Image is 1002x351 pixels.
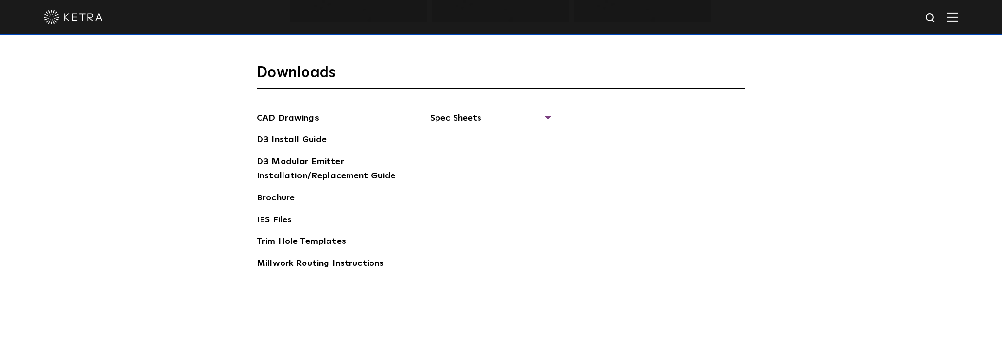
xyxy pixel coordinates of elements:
[257,213,292,229] a: IES Files
[257,257,384,272] a: Millwork Routing Instructions
[44,10,103,24] img: ketra-logo-2019-white
[257,64,745,89] h3: Downloads
[925,12,937,24] img: search icon
[257,235,346,250] a: Trim Hole Templates
[257,191,295,207] a: Brochure
[947,12,958,22] img: Hamburger%20Nav.svg
[430,111,550,133] span: Spec Sheets
[257,133,327,149] a: D3 Install Guide
[257,111,319,127] a: CAD Drawings
[257,155,403,185] a: D3 Modular Emitter Installation/Replacement Guide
